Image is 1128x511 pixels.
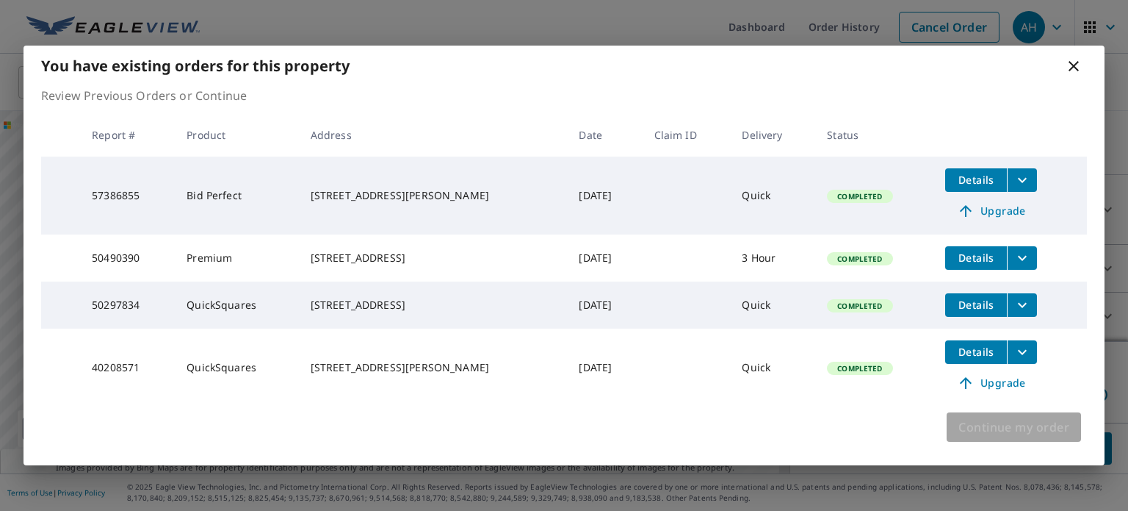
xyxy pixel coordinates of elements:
th: Status [815,113,933,157]
div: [STREET_ADDRESS] [311,251,556,265]
span: Completed [828,191,891,201]
td: [DATE] [567,282,642,329]
button: filesDropdownBtn-40208571 [1007,340,1037,364]
button: detailsBtn-40208571 [945,340,1007,364]
span: Completed [828,254,891,264]
div: [STREET_ADDRESS][PERSON_NAME] [311,360,556,375]
button: Continue my order [947,412,1081,442]
td: Quick [730,282,815,329]
span: Upgrade [954,202,1028,220]
span: Details [954,251,998,265]
td: Quick [730,157,815,235]
td: QuickSquares [175,282,298,329]
b: You have existing orders for this property [41,56,350,76]
button: filesDropdownBtn-50490390 [1007,246,1037,270]
div: [STREET_ADDRESS][PERSON_NAME] [311,188,556,203]
span: Upgrade [954,374,1028,392]
td: 57386855 [80,157,175,235]
th: Claim ID [643,113,731,157]
td: 50297834 [80,282,175,329]
button: detailsBtn-57386855 [945,168,1007,192]
span: Completed [828,363,891,374]
div: [STREET_ADDRESS] [311,298,556,312]
td: Bid Perfect [175,157,298,235]
a: Upgrade [945,199,1037,223]
td: [DATE] [567,157,642,235]
th: Product [175,113,298,157]
span: Completed [828,301,891,311]
td: 40208571 [80,329,175,407]
td: 3 Hour [730,235,815,282]
td: Premium [175,235,298,282]
th: Report # [80,113,175,157]
td: [DATE] [567,329,642,407]
button: filesDropdownBtn-57386855 [1007,168,1037,192]
td: 50490390 [80,235,175,282]
span: Details [954,173,998,187]
button: filesDropdownBtn-50297834 [1007,293,1037,317]
th: Delivery [730,113,815,157]
th: Date [567,113,642,157]
th: Address [299,113,568,157]
button: detailsBtn-50297834 [945,293,1007,317]
button: detailsBtn-50490390 [945,246,1007,270]
td: Quick [730,329,815,407]
span: Continue my order [958,417,1069,437]
span: Details [954,298,998,312]
td: QuickSquares [175,329,298,407]
td: [DATE] [567,235,642,282]
a: Upgrade [945,371,1037,395]
p: Review Previous Orders or Continue [41,87,1087,104]
span: Details [954,345,998,359]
